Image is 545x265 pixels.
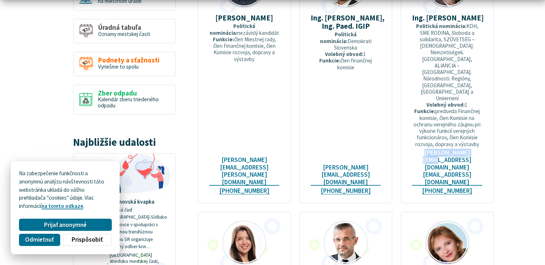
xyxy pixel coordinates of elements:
[210,23,255,36] strong: Politická nominácia:
[98,89,170,97] span: Zber odpadu
[107,206,170,251] p: Mestská časť [GEOGRAPHIC_DATA]-Sídlisko Ťahanovce v spolupráci s Národnou transfúznou službou SR ...
[73,19,176,43] a: Úradná tabuľa Oznamy mestskej časti
[213,36,234,43] strong: Funkcie:
[414,108,435,115] strong: Funkcie:
[311,13,323,23] strong: Ing.
[19,169,111,210] p: Na zabezpečenie funkčnosti a anonymnú analýzu návštevnosti táto webstránka ukladá do vášho prehli...
[19,219,111,231] button: Prijať anonymné
[73,137,176,148] h3: Najbližšie udalosti
[223,222,266,264] img: Obrázok2
[311,164,381,186] a: [PERSON_NAME][EMAIL_ADDRESS][DOMAIN_NAME]
[73,84,176,115] a: Zber odpadu Kalendár zberu triedeného odpadu
[215,13,273,23] strong: [PERSON_NAME]
[209,23,279,62] p: nezávislý kandidát člen Miestnej rady, člen Finančnej komisie, člen Komisie rozvoja, dopravy a vý...
[63,234,111,246] button: Prispôsobiť
[412,23,482,147] p: KDH, SME RODINA, Sloboda a solidarita, SZÖVETSÉG – [DEMOGRAPHIC_DATA]. Nemzetiségek. [GEOGRAPHIC_...
[98,96,159,109] span: Kalendár zberu triedeného odpadu
[72,236,102,243] span: Prispôsobiť
[422,187,472,195] a: [PHONE_NUMBER]
[98,63,139,70] span: Vyriešme to spolu
[321,187,371,195] a: [PHONE_NUMBER]
[412,149,482,186] a: [PERSON_NAME][EMAIL_ADDRESS][DOMAIN_NAME] [EMAIL_ADDRESS][DOMAIN_NAME]
[319,57,340,64] strong: Funkcie:
[412,13,425,23] strong: Ing.
[426,13,484,23] strong: [PERSON_NAME]
[325,51,363,57] strong: Volebný obvod:
[73,52,176,76] a: Podnety a sťažnosti Vyriešme to spolu
[311,31,381,70] p: Demokrati Slovenska 1 člen finančnej komisie
[98,56,159,64] span: Podnety a sťažnosti
[98,31,150,37] span: Oznamy mestskej časti
[25,236,54,243] span: Odmietnuť
[416,23,467,29] strong: Politická nominácia:
[426,101,465,108] strong: Volebný obvod:
[426,222,468,264] img: Zummerov__
[320,31,357,44] strong: Politická nominácia:
[209,156,279,186] a: [PERSON_NAME][EMAIL_ADDRESS][PERSON_NAME][DOMAIN_NAME]
[325,222,367,264] img: images
[19,234,60,246] button: Odmietnuť
[98,24,150,31] span: Úradná tabuľa
[107,199,170,205] h4: Ťahanovská kvapka
[44,221,87,229] span: Prijať anonymné
[322,13,384,31] strong: [PERSON_NAME], Ing. Paed. IGIP
[219,187,269,195] a: [PHONE_NUMBER]
[42,203,83,209] a: na tomto odkaze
